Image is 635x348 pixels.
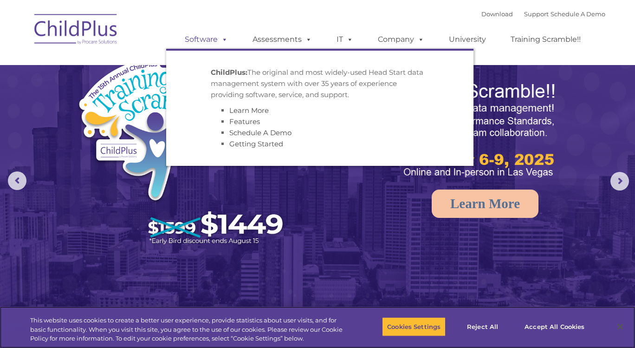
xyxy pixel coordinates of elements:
img: ChildPlus by Procare Solutions [30,7,123,54]
button: Cookies Settings [382,317,446,336]
a: University [440,30,495,49]
a: Training Scramble!! [501,30,590,49]
font: | [481,10,605,18]
a: Learn More [432,190,538,218]
a: Company [369,30,434,49]
a: Learn More [229,106,269,115]
a: Schedule A Demo [229,128,292,137]
button: Close [610,316,630,337]
a: Schedule A Demo [551,10,605,18]
button: Reject All [454,317,512,336]
a: Download [481,10,513,18]
a: Software [175,30,237,49]
strong: ChildPlus: [211,68,247,77]
a: Getting Started [229,139,283,148]
a: Support [524,10,549,18]
span: Last name [129,61,157,68]
a: Assessments [243,30,321,49]
button: Accept All Cookies [519,317,590,336]
a: Features [229,117,260,126]
span: Phone number [129,99,168,106]
p: The original and most widely-used Head Start data management system with over 35 years of experie... [211,67,429,100]
a: IT [327,30,363,49]
div: This website uses cookies to create a better user experience, provide statistics about user visit... [30,316,349,343]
